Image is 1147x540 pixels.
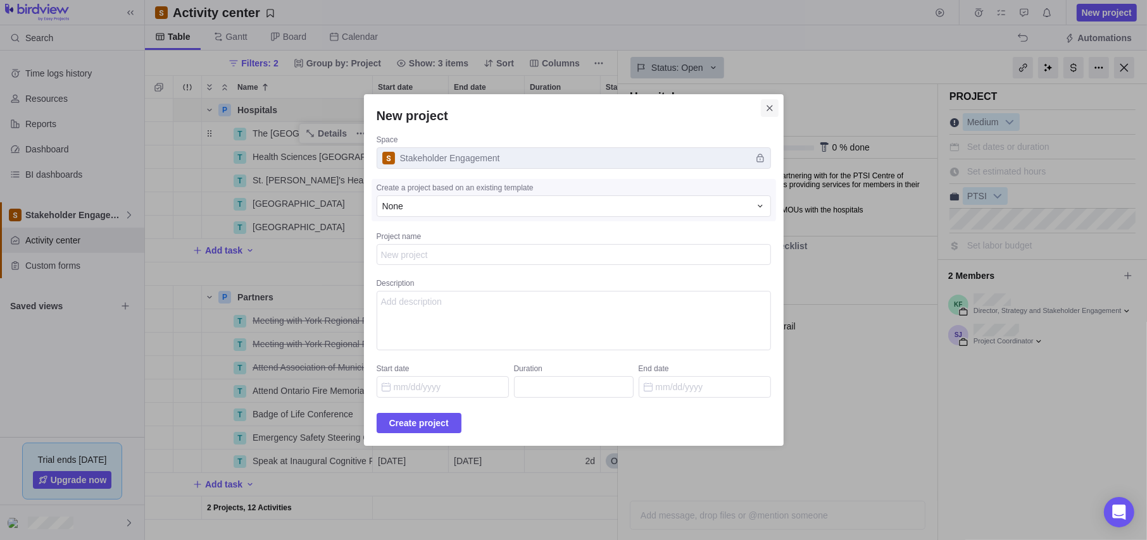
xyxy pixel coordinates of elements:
[1104,497,1134,527] div: Open Intercom Messenger
[377,231,771,244] div: Project name
[514,364,634,376] div: Duration
[382,200,403,212] span: None
[761,99,779,117] span: Close
[377,107,771,125] h2: New project
[13,12,315,39] p: These are the hospitals that Runnymede is partnering with for the PTSI Centre of Excellence. They...
[377,413,461,433] span: Create project
[639,376,771,398] input: End date
[389,415,449,431] span: Create project
[377,135,771,147] div: Space
[377,364,509,376] div: Start date
[514,376,634,398] input: Duration
[377,183,771,195] div: Create a project based on an existing template
[377,244,771,266] textarea: Project name
[377,376,509,398] input: Start date
[364,94,784,446] div: New project
[13,46,315,55] p: This project aims to firm up agreements and MOUs with the hospitals
[377,291,771,350] textarea: Description
[377,278,771,291] div: Description
[639,364,771,376] div: End date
